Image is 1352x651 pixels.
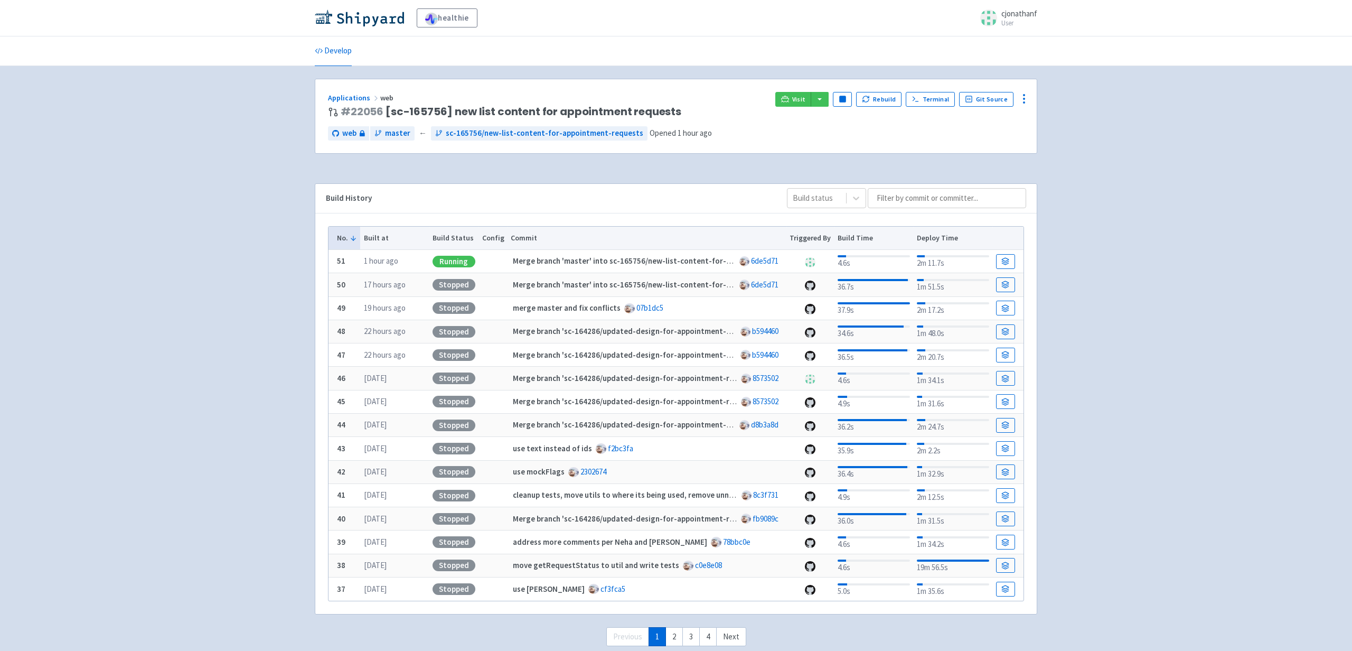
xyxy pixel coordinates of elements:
[341,104,383,119] a: #22056
[370,126,415,141] a: master
[478,227,508,250] th: Config
[433,279,475,291] div: Stopped
[917,417,989,433] div: 2m 24.7s
[868,188,1026,208] input: Filter by commit or committer...
[419,127,427,139] span: ←
[433,396,475,407] div: Stopped
[513,326,975,336] strong: Merge branch 'sc-164286/updated-design-for-appointment-requests' into sc-165756/new-list-content-...
[838,464,910,480] div: 36.4s
[752,350,778,360] a: b594460
[337,443,345,453] b: 43
[753,514,778,524] a: fb9089c
[513,396,975,406] strong: Merge branch 'sc-164286/updated-design-for-appointment-requests' into sc-165756/new-list-content-...
[650,128,712,138] span: Opened
[996,418,1015,433] a: Build Details
[996,254,1015,269] a: Build Details
[753,396,778,406] a: 8573502
[433,326,475,338] div: Stopped
[996,582,1015,597] a: Build Details
[433,443,475,454] div: Stopped
[996,301,1015,315] a: Build Details
[917,557,989,574] div: 19m 56.5s
[337,326,345,336] b: 48
[665,627,683,647] a: 2
[513,584,585,594] strong: use [PERSON_NAME]
[364,443,387,453] time: [DATE]
[446,127,643,139] span: sc-165756/new-list-content-for-appointment-requests
[385,127,410,139] span: master
[838,300,910,317] div: 37.9s
[838,557,910,574] div: 4.6s
[337,280,345,290] b: 50
[433,583,475,595] div: Stopped
[996,441,1015,456] a: Build Details
[433,302,475,314] div: Stopped
[433,560,475,571] div: Stopped
[996,488,1015,503] a: Build Details
[337,373,345,383] b: 46
[917,347,989,364] div: 2m 20.7s
[364,584,387,594] time: [DATE]
[341,106,681,118] span: [sc-165756] new list content for appointment requests
[996,464,1015,479] a: Build Details
[838,534,910,551] div: 4.6s
[608,443,633,453] a: f2bc3fa
[917,300,989,317] div: 2m 17.2s
[342,127,356,139] span: web
[431,126,647,141] a: sc-165756/new-list-content-for-appointment-requests
[580,467,606,477] a: 2302674
[433,466,475,478] div: Stopped
[328,93,380,103] a: Applications
[337,584,345,594] b: 37
[917,581,989,598] div: 1m 35.6s
[433,513,475,525] div: Stopped
[337,256,345,266] b: 51
[1001,20,1037,26] small: User
[751,256,778,266] a: 6de5d71
[513,280,807,290] strong: Merge branch 'master' into sc-165756/new-list-content-for-appointment-requests
[838,370,910,387] div: 4.6s
[996,558,1015,573] a: Build Details
[856,92,902,107] button: Rebuild
[833,92,852,107] button: Pause
[417,8,477,27] a: healthie
[364,280,406,290] time: 17 hours ago
[364,256,398,266] time: 1 hour ago
[917,487,989,504] div: 2m 12.5s
[838,394,910,410] div: 4.9s
[429,227,478,250] th: Build Status
[913,227,992,250] th: Deploy Time
[917,394,989,410] div: 1m 31.6s
[996,512,1015,526] a: Build Details
[513,514,975,524] strong: Merge branch 'sc-164286/updated-design-for-appointment-requests' into sc-165756/new-list-content-...
[792,95,806,104] span: Visit
[513,303,621,313] strong: merge master and fix conflicts
[337,303,345,313] b: 49
[959,92,1013,107] a: Git Source
[838,417,910,433] div: 36.2s
[751,280,778,290] a: 6de5d71
[753,373,778,383] a: 8573502
[906,92,955,107] a: Terminal
[513,350,975,360] strong: Merge branch 'sc-164286/updated-design-for-appointment-requests' into sc-165756/new-list-content-...
[996,535,1015,550] a: Build Details
[775,92,811,107] a: Visit
[682,627,700,647] a: 3
[433,373,475,384] div: Stopped
[433,349,475,361] div: Stopped
[337,560,345,570] b: 38
[917,511,989,527] div: 1m 31.5s
[695,560,722,570] a: c0e8e08
[364,326,406,336] time: 22 hours ago
[649,627,666,647] a: 1
[364,490,387,500] time: [DATE]
[364,467,387,477] time: [DATE]
[315,10,404,26] img: Shipyard logo
[513,373,975,383] strong: Merge branch 'sc-164286/updated-design-for-appointment-requests' into sc-165756/new-list-content-...
[513,467,565,477] strong: use mockFlags
[513,560,679,570] strong: move getRequestStatus to util and write tests
[838,581,910,598] div: 5.0s
[513,256,807,266] strong: Merge branch 'master' into sc-165756/new-list-content-for-appointment-requests
[752,326,778,336] a: b594460
[364,514,387,524] time: [DATE]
